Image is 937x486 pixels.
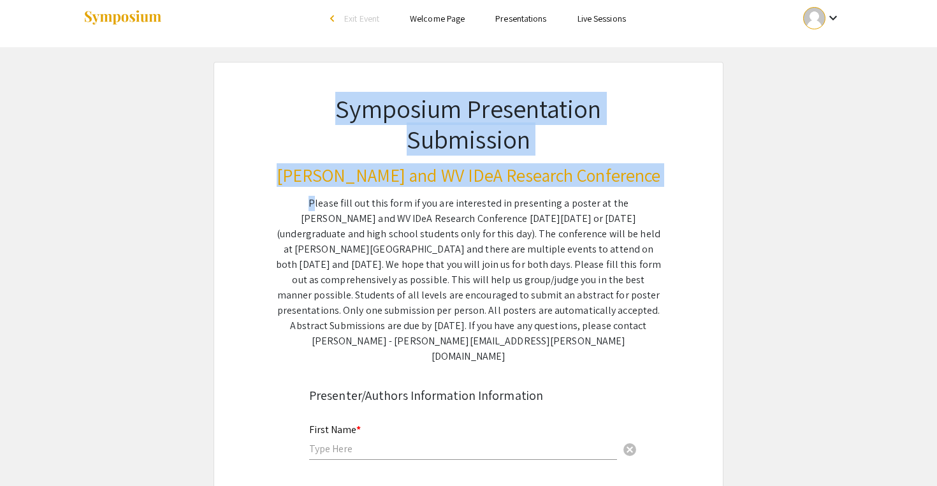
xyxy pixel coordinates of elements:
button: Clear [617,436,643,462]
img: Symposium by ForagerOne [83,10,163,27]
input: Type Here [309,442,617,455]
button: Expand account dropdown [790,4,854,33]
span: cancel [622,442,637,457]
h1: Symposium Presentation Submission [276,93,661,154]
a: Presentations [495,13,546,24]
h3: [PERSON_NAME] and WV IDeA Research Conference [276,165,661,186]
a: Welcome Page [410,13,465,24]
mat-label: First Name [309,423,361,436]
mat-icon: Expand account dropdown [825,10,841,26]
div: Presenter/Authors Information Information [309,386,628,405]
a: Live Sessions [577,13,626,24]
span: Exit Event [344,13,379,24]
div: arrow_back_ios [330,15,338,22]
div: Please fill out this form if you are interested in presenting a poster at the [PERSON_NAME] and W... [276,196,661,364]
iframe: Chat [10,429,54,476]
